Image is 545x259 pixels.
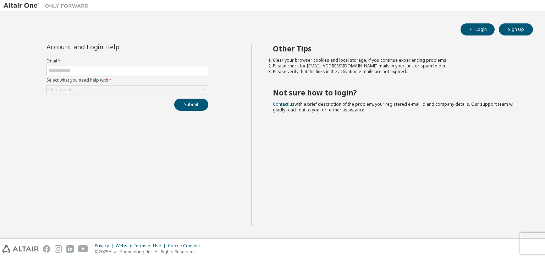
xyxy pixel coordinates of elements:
li: Please verify that the links in the activation e-mails are not expired. [273,69,521,75]
img: instagram.svg [55,245,62,253]
img: linkedin.svg [66,245,74,253]
span: with a brief description of the problem, your registered e-mail id and company details. Our suppo... [273,101,516,113]
button: Login [461,23,495,35]
div: Click to select [47,86,208,94]
img: altair_logo.svg [2,245,39,253]
div: Click to select [48,87,76,93]
button: Sign Up [499,23,533,35]
a: Contact us [273,101,294,107]
label: Email [46,58,208,64]
li: Clear your browser cookies and local storage, if you continue experiencing problems. [273,57,521,63]
p: © 2025 Altair Engineering, Inc. All Rights Reserved. [95,249,204,255]
button: Submit [174,99,208,111]
li: Please check for [EMAIL_ADDRESS][DOMAIN_NAME] mails in your junk or spam folder. [273,63,521,69]
img: youtube.svg [78,245,88,253]
div: Cookie Consent [168,243,204,249]
div: Account and Login Help [46,44,176,50]
div: Website Terms of Use [116,243,168,249]
h2: Not sure how to login? [273,88,521,97]
div: Privacy [95,243,116,249]
img: facebook.svg [43,245,50,253]
label: Select what you need help with [46,77,208,83]
img: Altair One [4,2,92,9]
h2: Other Tips [273,44,521,53]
